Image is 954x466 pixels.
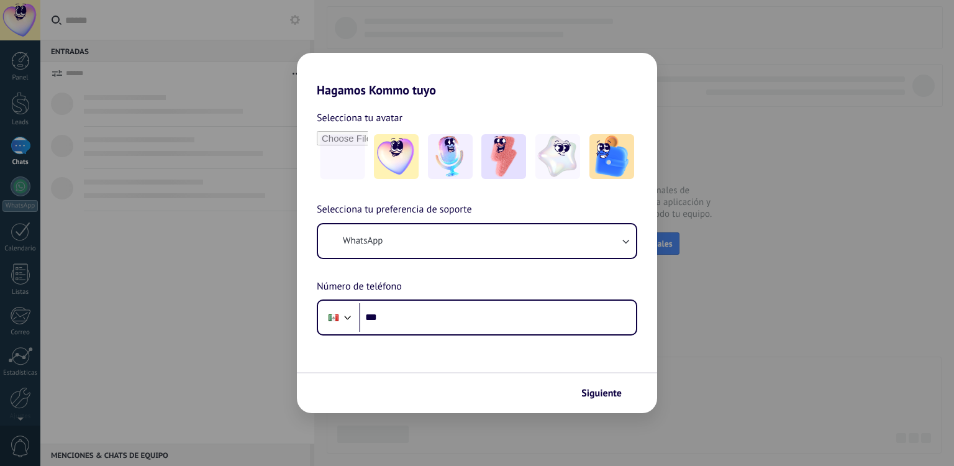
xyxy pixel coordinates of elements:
[576,383,638,404] button: Siguiente
[581,389,622,398] span: Siguiente
[317,279,402,295] span: Número de teléfono
[317,110,402,126] span: Selecciona tu avatar
[297,53,657,98] h2: Hagamos Kommo tuyo
[343,235,383,247] span: WhatsApp
[589,134,634,179] img: -5.jpeg
[318,224,636,258] button: WhatsApp
[535,134,580,179] img: -4.jpeg
[374,134,419,179] img: -1.jpeg
[317,202,472,218] span: Selecciona tu preferencia de soporte
[428,134,473,179] img: -2.jpeg
[481,134,526,179] img: -3.jpeg
[322,304,345,331] div: Mexico: + 52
